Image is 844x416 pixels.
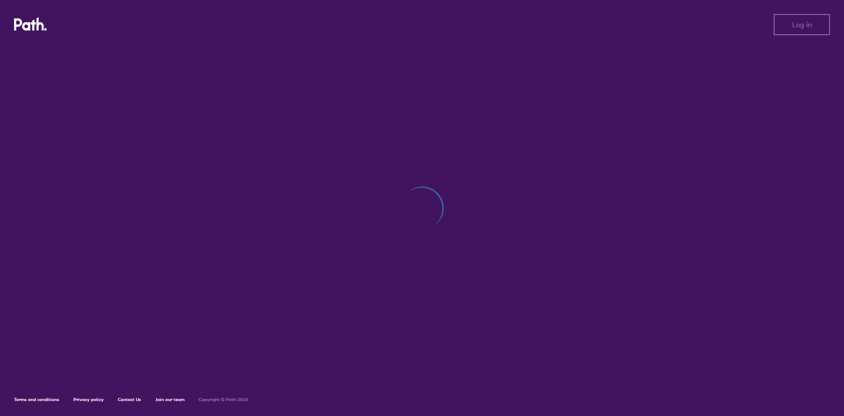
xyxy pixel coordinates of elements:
[774,14,830,35] button: Log in
[155,397,185,402] a: Join our team
[118,397,141,402] a: Contact Us
[792,21,812,29] span: Log in
[199,397,248,402] h6: Copyright © Path 2018
[14,397,59,402] a: Terms and conditions
[73,397,104,402] a: Privacy policy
